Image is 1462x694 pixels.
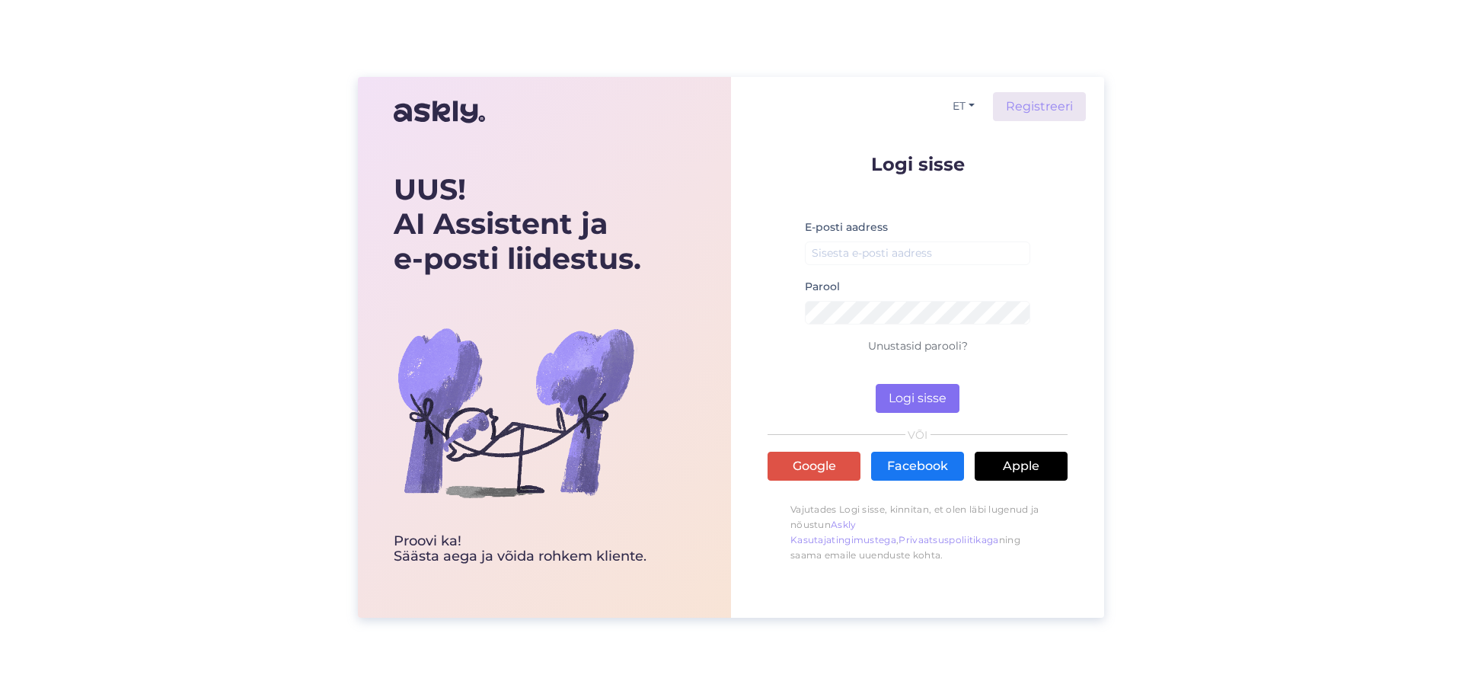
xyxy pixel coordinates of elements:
[805,279,840,295] label: Parool
[993,92,1086,121] a: Registreeri
[768,494,1068,571] p: Vajutades Logi sisse, kinnitan, et olen läbi lugenud ja nõustun , ning saama emaile uuenduste kohta.
[805,241,1030,265] input: Sisesta e-posti aadress
[790,519,896,545] a: Askly Kasutajatingimustega
[805,219,888,235] label: E-posti aadress
[899,534,998,545] a: Privaatsuspoliitikaga
[394,534,646,564] div: Proovi ka! Säästa aega ja võida rohkem kliente.
[394,94,485,130] img: Askly
[975,452,1068,481] a: Apple
[876,384,959,413] button: Logi sisse
[768,155,1068,174] p: Logi sisse
[871,452,964,481] a: Facebook
[946,95,981,117] button: ET
[768,452,860,481] a: Google
[868,339,968,353] a: Unustasid parooli?
[394,172,646,277] div: UUS! AI Assistent ja e-posti liidestus.
[905,430,931,440] span: VÕI
[394,290,637,534] img: bg-askly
